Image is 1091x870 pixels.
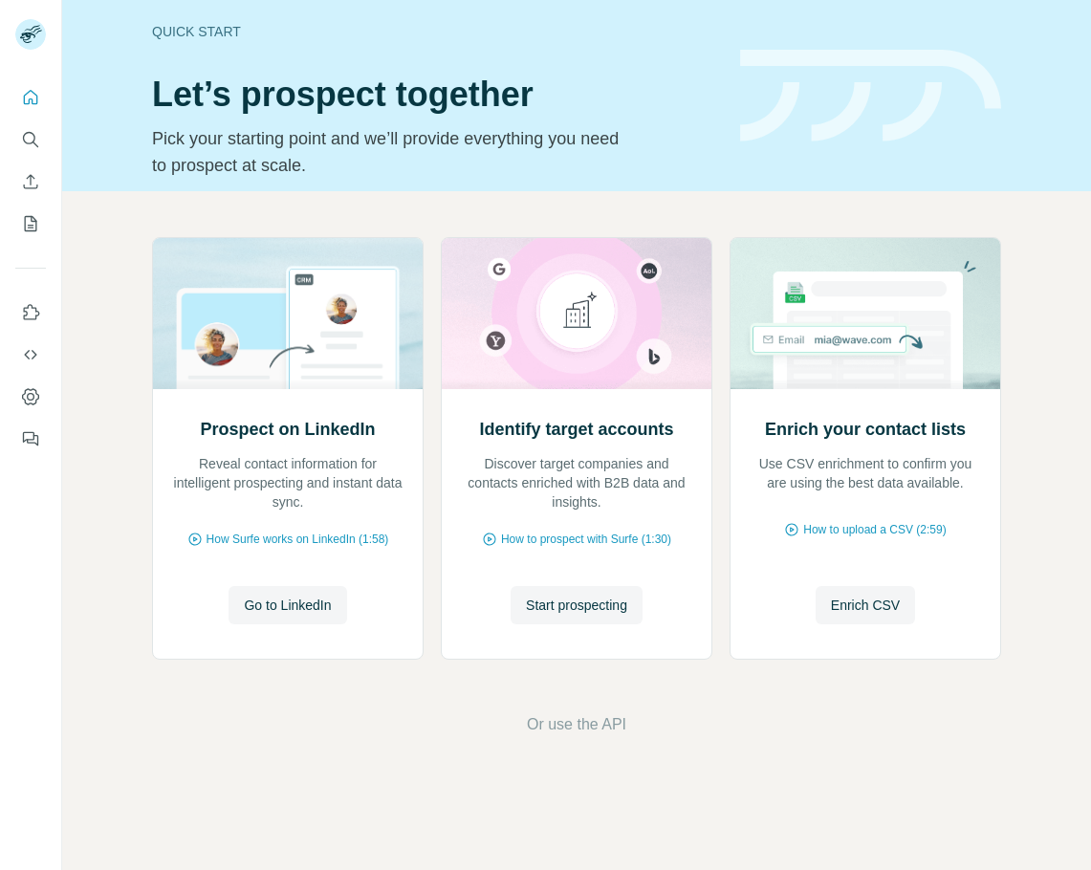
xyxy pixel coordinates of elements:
[479,416,673,443] h2: Identify target accounts
[244,596,331,615] span: Go to LinkedIn
[527,713,626,736] button: Or use the API
[831,596,900,615] span: Enrich CSV
[15,164,46,199] button: Enrich CSV
[229,586,346,624] button: Go to LinkedIn
[803,521,946,538] span: How to upload a CSV (2:59)
[152,238,424,389] img: Prospect on LinkedIn
[15,380,46,414] button: Dashboard
[152,22,717,41] div: Quick start
[172,454,404,511] p: Reveal contact information for intelligent prospecting and instant data sync.
[15,122,46,157] button: Search
[461,454,692,511] p: Discover target companies and contacts enriched with B2B data and insights.
[207,531,389,548] span: How Surfe works on LinkedIn (1:58)
[15,295,46,330] button: Use Surfe on LinkedIn
[501,531,671,548] span: How to prospect with Surfe (1:30)
[730,238,1001,389] img: Enrich your contact lists
[765,416,966,443] h2: Enrich your contact lists
[15,207,46,241] button: My lists
[152,125,631,179] p: Pick your starting point and we’ll provide everything you need to prospect at scale.
[526,596,627,615] span: Start prospecting
[15,80,46,115] button: Quick start
[740,50,1001,142] img: banner
[200,416,375,443] h2: Prospect on LinkedIn
[441,238,712,389] img: Identify target accounts
[152,76,717,114] h1: Let’s prospect together
[816,586,915,624] button: Enrich CSV
[511,586,643,624] button: Start prospecting
[750,454,981,492] p: Use CSV enrichment to confirm you are using the best data available.
[15,422,46,456] button: Feedback
[15,337,46,372] button: Use Surfe API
